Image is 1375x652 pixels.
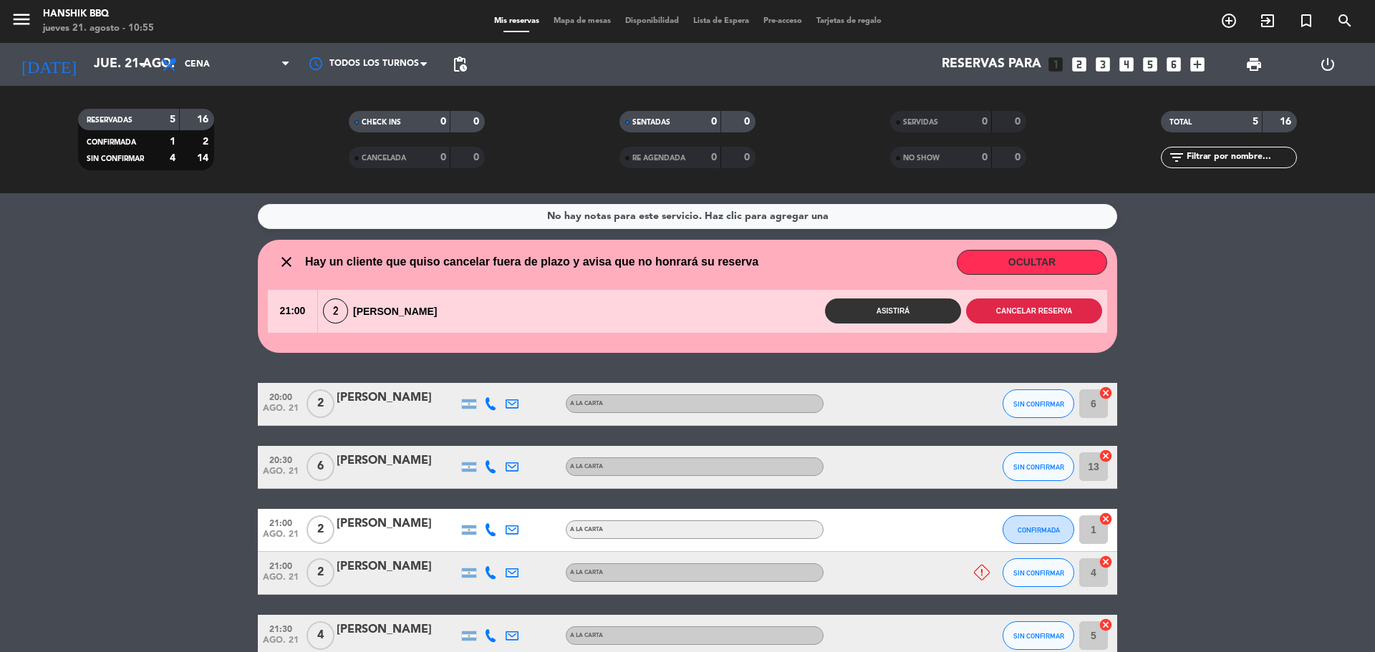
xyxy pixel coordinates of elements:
span: SIN CONFIRMAR [1013,569,1064,577]
span: SIN CONFIRMAR [87,155,144,162]
span: Lista de Espera [686,17,756,25]
button: CONFIRMADA [1003,515,1074,544]
div: No hay notas para este servicio. Haz clic para agregar una [547,208,829,225]
i: power_settings_new [1319,56,1336,73]
button: Cancelar reserva [966,298,1102,323]
span: Cena [185,59,210,69]
span: 2 [307,389,334,418]
span: ago. 21 [263,404,299,420]
span: SIN CONFIRMAR [1013,463,1064,471]
button: Asistirá [825,298,961,323]
strong: 0 [982,152,988,162]
button: SIN CONFIRMAR [1003,389,1074,418]
span: 2 [307,558,334,587]
div: Hanshik BBQ [43,7,154,21]
strong: 5 [1253,117,1258,127]
span: RESERVADAS [87,117,132,124]
input: Filtrar por nombre... [1185,150,1296,165]
span: Mis reservas [487,17,546,25]
button: SIN CONFIRMAR [1003,558,1074,587]
i: looks_3 [1094,55,1112,74]
span: 4 [307,621,334,650]
strong: 0 [440,117,446,127]
span: NO SHOW [903,155,940,162]
span: 21:00 [263,514,299,530]
div: [PERSON_NAME] [337,515,458,533]
span: ago. 21 [263,530,299,546]
span: ago. 21 [263,573,299,589]
strong: 0 [711,152,717,162]
div: jueves 21. agosto - 10:55 [43,21,154,36]
span: print [1245,56,1263,73]
i: cancel [1099,449,1113,463]
span: 21:00 [263,557,299,573]
i: close [278,253,295,271]
div: LOG OUT [1290,43,1364,86]
strong: 0 [1015,117,1023,127]
i: arrow_drop_down [133,56,150,73]
span: Reservas para [942,57,1041,72]
span: CHECK INS [362,119,401,126]
i: looks_5 [1141,55,1159,74]
span: SIN CONFIRMAR [1013,400,1064,408]
span: 2 [323,298,348,323]
span: SERVIDAS [903,119,938,126]
strong: 1 [170,137,175,147]
i: looks_6 [1164,55,1183,74]
i: looks_two [1070,55,1089,74]
span: TOTAL [1169,119,1192,126]
span: 6 [307,452,334,481]
span: A LA CARTA [570,464,603,469]
button: menu [11,9,32,35]
i: turned_in_not [1298,12,1315,29]
span: A LA CARTA [570,527,603,532]
i: cancel [1099,555,1113,569]
span: A LA CARTA [570,570,603,575]
strong: 0 [982,117,988,127]
i: add_circle_outline [1220,12,1237,29]
strong: 0 [440,152,446,162]
i: search [1336,12,1354,29]
strong: 0 [1015,152,1023,162]
span: CONFIRMADA [87,139,136,146]
span: Pre-acceso [756,17,809,25]
strong: 0 [711,117,717,127]
div: [PERSON_NAME] [337,621,458,639]
i: menu [11,9,32,30]
span: 20:00 [263,388,299,404]
div: [PERSON_NAME] [337,389,458,407]
span: SIN CONFIRMAR [1013,632,1064,640]
button: OCULTAR [957,250,1107,275]
span: ago. 21 [263,467,299,483]
span: Hay un cliente que quiso cancelar fuera de plazo y avisa que no honrará su reserva [305,253,758,271]
div: [PERSON_NAME] [337,558,458,576]
span: Disponibilidad [618,17,686,25]
div: [PERSON_NAME] [318,298,450,323]
strong: 0 [473,117,482,127]
button: SIN CONFIRMAR [1003,452,1074,481]
strong: 16 [197,115,211,125]
span: ago. 21 [263,636,299,652]
span: CONFIRMADA [1018,526,1060,534]
span: Tarjetas de regalo [809,17,889,25]
strong: 16 [1280,117,1294,127]
div: [PERSON_NAME] [337,452,458,470]
strong: 0 [744,152,753,162]
i: looks_one [1046,55,1065,74]
strong: 0 [744,117,753,127]
i: filter_list [1168,149,1185,166]
span: 2 [307,515,334,544]
i: add_box [1188,55,1207,74]
span: RE AGENDADA [632,155,685,162]
strong: 0 [473,152,482,162]
i: exit_to_app [1259,12,1276,29]
strong: 4 [170,153,175,163]
i: cancel [1099,618,1113,632]
i: cancel [1099,512,1113,526]
span: Mapa de mesas [546,17,618,25]
span: 20:30 [263,451,299,467]
i: looks_4 [1117,55,1136,74]
button: SIN CONFIRMAR [1003,621,1074,650]
span: 21:00 [268,290,317,333]
span: A LA CARTA [570,633,603,638]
